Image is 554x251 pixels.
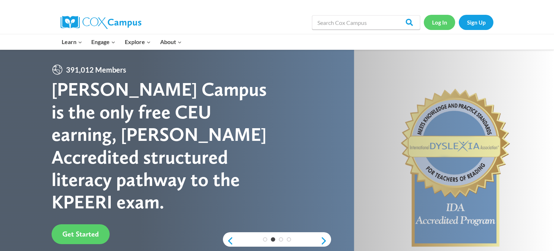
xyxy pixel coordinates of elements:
[320,237,331,245] a: next
[63,64,129,75] span: 391,012 Members
[459,15,493,30] a: Sign Up
[52,224,110,244] a: Get Started
[57,34,87,49] button: Child menu of Learn
[62,230,99,238] span: Get Started
[287,237,291,242] a: 4
[424,15,493,30] nav: Secondary Navigation
[61,16,141,29] img: Cox Campus
[52,78,277,213] div: [PERSON_NAME] Campus is the only free CEU earning, [PERSON_NAME] Accredited structured literacy p...
[312,15,420,30] input: Search Cox Campus
[155,34,186,49] button: Child menu of About
[87,34,120,49] button: Child menu of Engage
[271,237,275,242] a: 2
[279,237,283,242] a: 3
[57,34,186,49] nav: Primary Navigation
[424,15,455,30] a: Log In
[223,234,331,248] div: content slider buttons
[223,237,234,245] a: previous
[120,34,155,49] button: Child menu of Explore
[263,237,267,242] a: 1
